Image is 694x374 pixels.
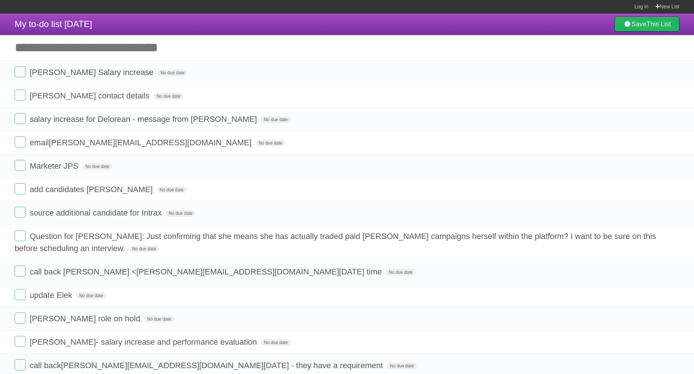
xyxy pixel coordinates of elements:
label: Done [15,113,26,124]
label: Done [15,207,26,218]
span: No due date [386,269,416,276]
span: [PERSON_NAME] Salary increase [30,68,155,77]
span: No due date [261,116,290,123]
span: No due date [154,93,183,100]
span: salary increase for Delorean - message from [PERSON_NAME] [30,115,259,124]
label: Done [15,359,26,370]
label: Done [15,90,26,101]
span: No due date [387,363,417,369]
span: email [PERSON_NAME][EMAIL_ADDRESS][DOMAIN_NAME] [30,138,253,147]
span: No due date [129,246,159,252]
label: Done [15,66,26,77]
span: [PERSON_NAME] role on hold [30,314,142,323]
label: Done [15,160,26,171]
span: No due date [166,210,195,217]
span: call back [PERSON_NAME] < [PERSON_NAME][EMAIL_ADDRESS][DOMAIN_NAME] [DATE] time [30,267,383,276]
a: SaveThis List [615,17,679,31]
span: Question for [PERSON_NAME]: Just confirming that she means she has actually traded paid [PERSON_N... [15,232,656,253]
span: Marketer JPS [30,161,80,171]
label: Done [15,266,26,277]
b: This List [646,20,671,28]
span: No due date [157,187,187,193]
label: Done [15,136,26,147]
span: call back [PERSON_NAME][EMAIL_ADDRESS][DOMAIN_NAME] [DATE] - they have a requirement [30,361,384,370]
span: update Elek [30,291,74,300]
span: My to-do list [DATE] [15,19,92,29]
label: Done [15,289,26,300]
span: No due date [261,339,290,346]
span: source additional candidate for Intrax [30,208,164,217]
label: Done [15,313,26,323]
span: No due date [144,316,174,322]
span: No due date [83,163,112,170]
label: Done [15,230,26,241]
label: Done [15,336,26,347]
span: No due date [158,70,187,76]
label: Done [15,183,26,194]
span: [PERSON_NAME] contact details [30,91,151,100]
span: No due date [256,140,285,146]
span: add candidates [PERSON_NAME] [30,185,154,194]
span: No due date [76,292,106,299]
span: [PERSON_NAME]- salary increase and performance evaluation [30,337,259,347]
